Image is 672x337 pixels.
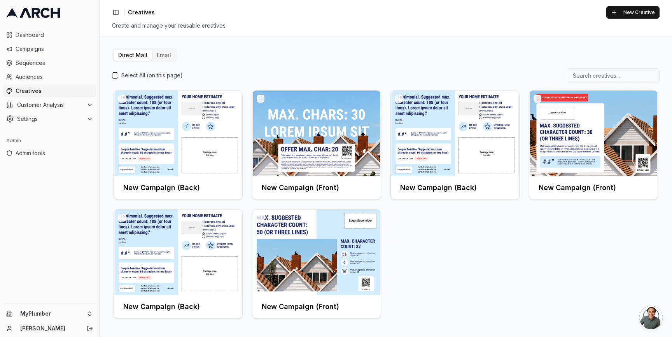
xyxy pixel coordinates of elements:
[3,134,96,147] div: Admin
[3,307,96,320] button: MyPlumber
[539,182,616,193] h3: New Campaign (Front)
[252,91,381,176] img: Front creative for New Campaign (Front)
[3,71,96,83] a: Audiences
[121,72,183,79] label: Select All (on this page)
[114,91,242,176] img: Front creative for New Campaign (Back)
[16,149,93,157] span: Admin tools
[606,6,660,19] button: New Creative
[17,115,84,123] span: Settings
[123,301,200,312] h3: New Campaign (Back)
[16,73,93,81] span: Audiences
[20,310,84,317] span: MyPlumber
[152,50,176,61] button: Email
[20,325,78,332] a: [PERSON_NAME]
[3,29,96,41] a: Dashboard
[3,99,96,111] button: Customer Analysis
[639,306,663,329] a: Open chat
[112,22,660,30] div: Create and manage your reusable creatives
[568,68,660,82] input: Search creatives...
[3,147,96,159] a: Admin tools
[391,91,519,176] img: Front creative for New Campaign (Back)
[262,301,339,312] h3: New Campaign (Front)
[400,182,477,193] h3: New Campaign (Back)
[114,50,152,61] button: Direct Mail
[16,59,93,67] span: Sequences
[16,31,93,39] span: Dashboard
[3,43,96,55] a: Campaigns
[128,9,155,16] nav: breadcrumb
[529,91,658,176] img: Front creative for New Campaign (Front)
[3,113,96,125] button: Settings
[84,323,95,334] button: Log out
[17,101,84,109] span: Customer Analysis
[123,182,200,193] h3: New Campaign (Back)
[114,210,242,295] img: Front creative for New Campaign (Back)
[128,9,155,16] span: Creatives
[16,87,93,95] span: Creatives
[252,210,381,295] img: Front creative for New Campaign (Front)
[16,45,93,53] span: Campaigns
[3,85,96,97] a: Creatives
[3,57,96,69] a: Sequences
[262,182,339,193] h3: New Campaign (Front)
